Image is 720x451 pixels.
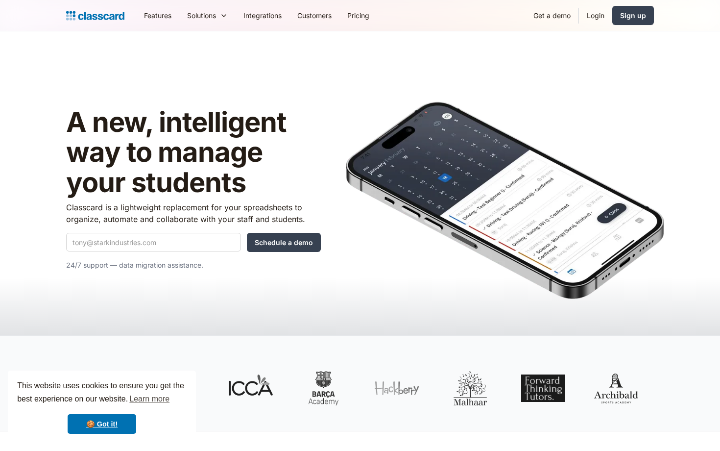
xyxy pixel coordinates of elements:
input: tony@starkindustries.com [66,233,241,251]
div: Sign up [620,10,646,21]
a: dismiss cookie message [68,414,136,434]
a: Features [136,4,179,26]
div: Solutions [179,4,236,26]
a: Login [579,4,612,26]
p: Classcard is a lightweight replacement for your spreadsheets to organize, automate and collaborat... [66,201,321,225]
a: Sign up [612,6,654,25]
span: This website uses cookies to ensure you get the best experience on our website. [17,380,187,406]
a: Get a demo [526,4,578,26]
div: cookieconsent [8,371,196,443]
div: Solutions [187,10,216,21]
form: Quick Demo Form [66,233,321,252]
input: Schedule a demo [247,233,321,252]
a: learn more about cookies [128,392,171,406]
a: Integrations [236,4,289,26]
a: Customers [289,4,339,26]
a: Pricing [339,4,377,26]
h1: A new, intelligent way to manage your students [66,107,321,198]
p: 24/7 support — data migration assistance. [66,259,321,271]
a: Logo [66,9,124,23]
